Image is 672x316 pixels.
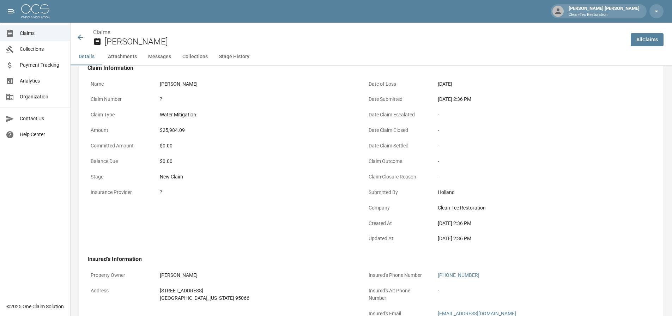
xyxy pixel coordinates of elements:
div: [STREET_ADDRESS] [160,287,249,294]
p: Claim Number [87,92,151,106]
div: [GEOGRAPHIC_DATA], , [US_STATE] 95066 [160,294,249,302]
p: Claim Outcome [365,154,429,168]
a: [PHONE_NUMBER] [438,272,479,278]
div: Holland [438,189,632,196]
p: Date Submitted [365,92,429,106]
button: Messages [143,48,177,65]
p: Address [87,284,151,298]
span: Claims [20,30,65,37]
div: $0.00 [160,158,354,165]
span: Collections [20,45,65,53]
button: open drawer [4,4,18,18]
h2: [PERSON_NAME] [104,37,625,47]
p: Amount [87,123,151,137]
button: Attachments [102,48,143,65]
p: Clean-Tec Restoration [569,12,640,18]
span: Contact Us [20,115,65,122]
nav: breadcrumb [93,28,625,37]
p: Committed Amount [87,139,151,153]
div: [DATE] 2:36 PM [438,235,632,242]
span: Analytics [20,77,65,85]
div: - [438,142,632,150]
div: Water Mitigation [160,111,196,119]
p: Balance Due [87,154,151,168]
p: Insured's Phone Number [365,268,429,282]
div: New Claim [160,173,354,181]
div: - [438,287,439,294]
div: - [438,173,632,181]
span: Help Center [20,131,65,138]
button: Stage History [213,48,255,65]
button: Details [71,48,102,65]
p: Date Claim Escalated [365,108,429,122]
p: Claim Type [87,108,151,122]
h4: Insured's Information [87,256,635,263]
p: Date Claim Settled [365,139,429,153]
button: Collections [177,48,213,65]
p: Insured's Alt Phone Number [365,284,429,305]
p: Property Owner [87,268,151,282]
p: Submitted By [365,186,429,199]
div: ? [160,96,162,103]
p: Claim Closure Reason [365,170,429,184]
div: - [438,127,632,134]
div: - [438,158,632,165]
div: [PERSON_NAME] [PERSON_NAME] [566,5,642,18]
img: ocs-logo-white-transparent.png [21,4,49,18]
div: [DATE] 2:36 PM [438,96,632,103]
p: Insurance Provider [87,186,151,199]
div: $25,984.09 [160,127,185,134]
div: © 2025 One Claim Solution [6,303,64,310]
h4: Claim Information [87,65,635,72]
p: Name [87,77,151,91]
div: Clean-Tec Restoration [438,204,632,212]
div: [DATE] [438,80,452,88]
a: AllClaims [631,33,664,46]
div: ? [160,189,162,196]
div: [PERSON_NAME] [160,272,198,279]
div: [DATE] 2:36 PM [438,220,632,227]
span: Organization [20,93,65,101]
div: - [438,111,632,119]
span: Payment Tracking [20,61,65,69]
a: Claims [93,29,110,36]
div: [PERSON_NAME] [160,80,198,88]
p: Company [365,201,429,215]
div: anchor tabs [71,48,672,65]
div: $0.00 [160,142,354,150]
p: Stage [87,170,151,184]
p: Date Claim Closed [365,123,429,137]
p: Date of Loss [365,77,429,91]
p: Created At [365,217,429,230]
p: Updated At [365,232,429,245]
